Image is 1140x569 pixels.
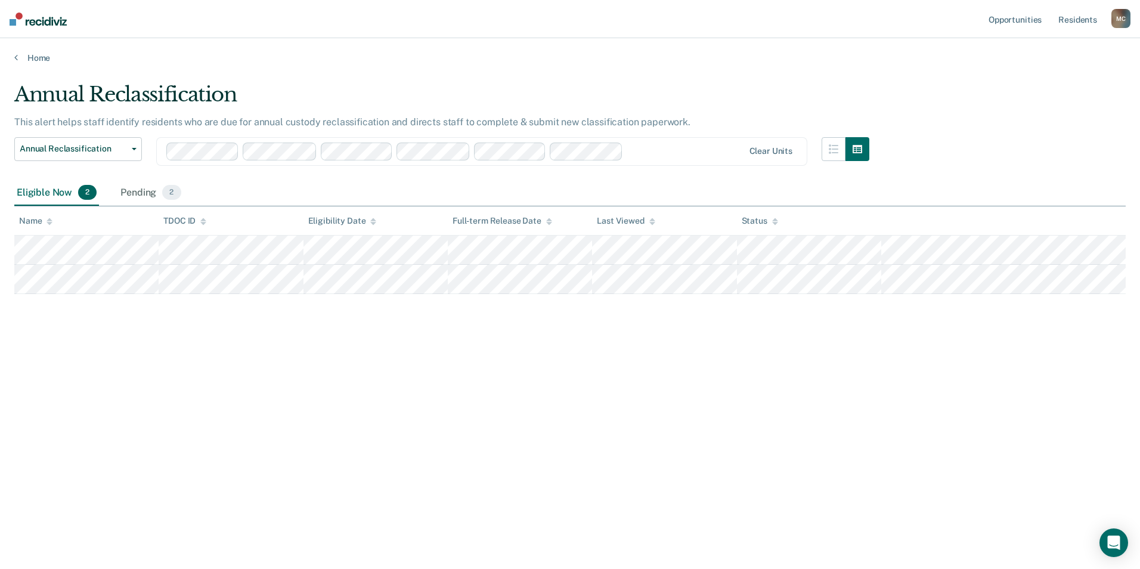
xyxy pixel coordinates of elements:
[20,144,127,154] span: Annual Reclassification
[78,185,97,200] span: 2
[597,216,655,226] div: Last Viewed
[453,216,552,226] div: Full-term Release Date
[14,82,869,116] div: Annual Reclassification
[14,116,690,128] p: This alert helps staff identify residents who are due for annual custody reclassification and dir...
[162,185,181,200] span: 2
[14,52,1126,63] a: Home
[14,180,99,206] div: Eligible Now2
[19,216,52,226] div: Name
[1111,9,1130,28] div: M C
[308,216,377,226] div: Eligibility Date
[1099,528,1128,557] div: Open Intercom Messenger
[10,13,67,26] img: Recidiviz
[749,146,793,156] div: Clear units
[118,180,183,206] div: Pending2
[742,216,778,226] div: Status
[14,137,142,161] button: Annual Reclassification
[1111,9,1130,28] button: MC
[163,216,206,226] div: TDOC ID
